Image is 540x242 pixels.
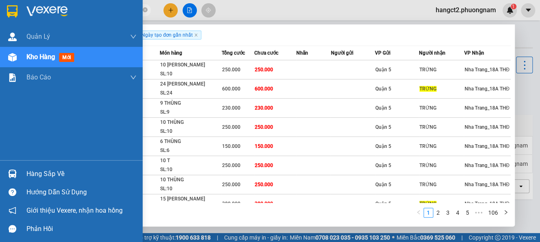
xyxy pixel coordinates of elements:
[159,50,182,56] span: Món hàng
[222,201,240,207] span: 380.000
[160,80,221,89] div: 24 [PERSON_NAME]
[464,163,509,168] span: Nha Trang_18A THĐ
[26,53,55,61] span: Kho hàng
[255,201,273,207] span: 380.000
[464,50,484,56] span: VP Nhận
[443,208,453,218] li: 3
[194,33,198,37] span: close
[255,86,273,92] span: 600.000
[59,53,74,62] span: mới
[375,67,391,73] span: Quận 5
[503,210,508,215] span: right
[160,137,221,146] div: 6 THÙNG
[453,208,463,218] li: 4
[375,50,390,56] span: VP Gửi
[143,7,148,12] span: close-circle
[255,105,273,111] span: 230.000
[138,31,201,40] span: Ngày tạo đơn gần nhất
[331,50,353,56] span: Người gửi
[414,208,423,218] li: Previous Page
[375,86,391,92] span: Quận 5
[453,208,462,217] a: 4
[375,105,391,111] span: Quận 5
[222,143,240,149] span: 150.000
[160,176,221,185] div: 10 THÙNG
[419,142,464,151] div: TRỨNG
[419,161,464,170] div: TRỨNG
[160,185,221,194] div: SL: 10
[130,74,137,81] span: down
[419,180,464,189] div: TRỨNG
[221,50,245,56] span: Tổng cước
[463,208,472,217] a: 5
[434,208,443,217] a: 2
[419,50,445,56] span: Người nhận
[419,66,464,74] div: TRỨNG
[443,208,452,217] a: 3
[464,105,509,111] span: Nha Trang_18A THĐ
[222,124,240,130] span: 250.000
[255,143,273,149] span: 150.000
[160,61,221,70] div: 10 [PERSON_NAME]
[130,33,137,40] span: down
[416,210,421,215] span: left
[26,186,137,198] div: Hướng dẫn sử dụng
[222,67,240,73] span: 250.000
[160,118,221,127] div: 10 THÙNG
[472,208,485,218] span: •••
[160,108,221,117] div: SL: 9
[8,33,17,41] img: warehouse-icon
[375,163,391,168] span: Quận 5
[255,163,273,168] span: 250.000
[160,127,221,136] div: SL: 10
[419,86,436,92] span: TRỨNG
[464,67,509,73] span: Nha Trang_18A THĐ
[255,67,273,73] span: 250.000
[160,89,221,98] div: SL: 24
[464,201,509,207] span: Nha Trang_18A THĐ
[375,201,391,207] span: Quận 5
[254,50,278,56] span: Chưa cước
[160,195,221,204] div: 15 [PERSON_NAME]
[486,208,500,217] a: 106
[160,146,221,155] div: SL: 6
[222,105,240,111] span: 230.000
[485,208,501,218] li: 106
[375,182,391,187] span: Quận 5
[419,123,464,132] div: TRỨNG
[375,124,391,130] span: Quận 5
[464,182,509,187] span: Nha Trang_18A THĐ
[143,7,148,14] span: close-circle
[160,70,221,79] div: SL: 10
[419,201,436,207] span: TRỨNG
[433,208,443,218] li: 2
[424,208,433,217] a: 1
[26,31,50,42] span: Quản Lý
[9,207,16,214] span: notification
[26,168,137,180] div: Hàng sắp về
[472,208,485,218] li: Next 5 Pages
[375,143,391,149] span: Quận 5
[26,205,123,216] span: Giới thiệu Vexere, nhận hoa hồng
[464,124,509,130] span: Nha Trang_18A THĐ
[160,165,221,174] div: SL: 10
[8,53,17,62] img: warehouse-icon
[8,169,17,178] img: warehouse-icon
[26,72,51,82] span: Báo cáo
[222,163,240,168] span: 250.000
[501,208,511,218] button: right
[7,5,18,18] img: logo-vxr
[464,143,509,149] span: Nha Trang_18A THĐ
[255,182,273,187] span: 250.000
[26,223,137,235] div: Phản hồi
[160,99,221,108] div: 9 THÙNG
[296,50,308,56] span: Nhãn
[464,86,509,92] span: Nha Trang_18A THĐ
[419,104,464,112] div: TRỨNG
[463,208,472,218] li: 5
[160,156,221,165] div: 10 T
[9,225,16,233] span: message
[9,188,16,196] span: question-circle
[414,208,423,218] button: left
[222,86,240,92] span: 600.000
